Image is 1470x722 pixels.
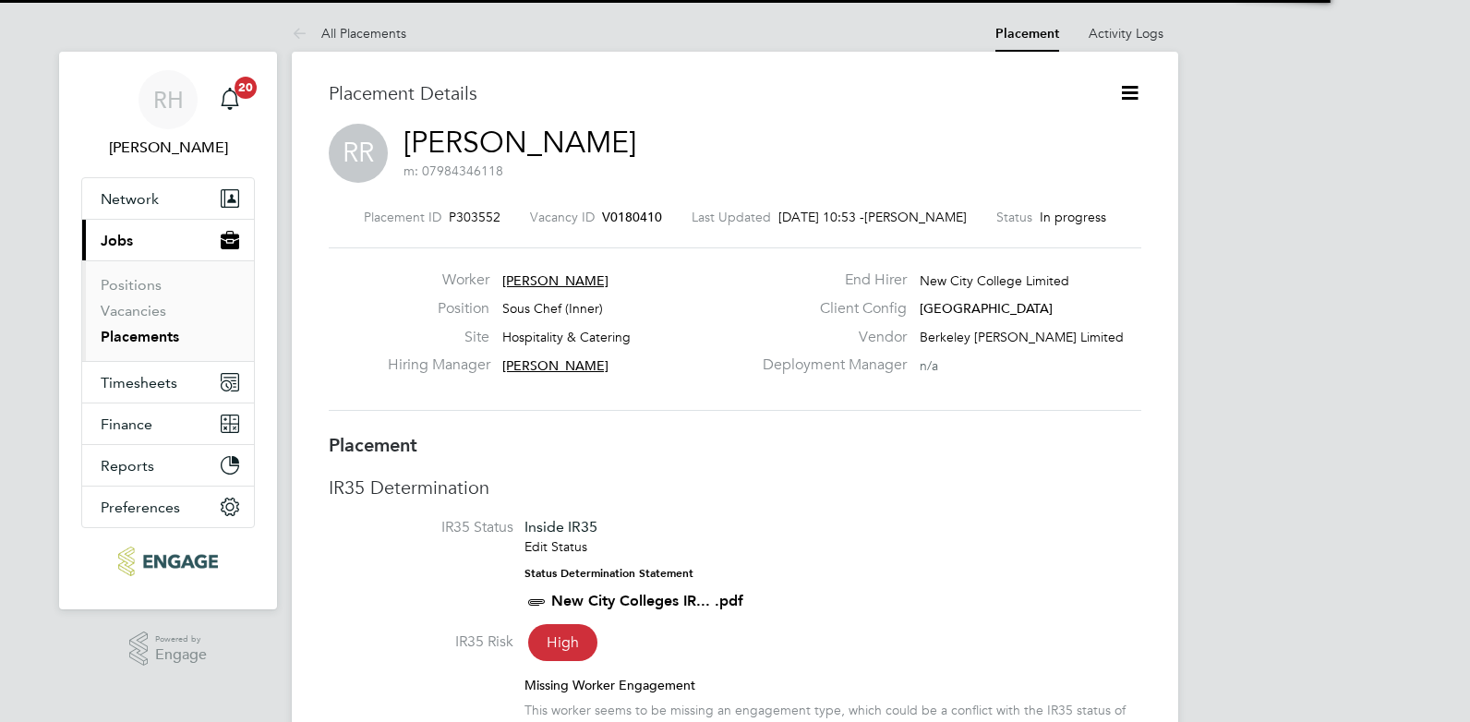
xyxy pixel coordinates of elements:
a: Placement [995,26,1059,42]
a: All Placements [292,25,406,42]
a: Edit Status [524,538,587,555]
label: Status [996,209,1032,225]
span: 20 [235,77,257,99]
label: Vacancy ID [530,209,595,225]
button: Network [82,178,254,219]
span: [DATE] 10:53 - [778,209,864,225]
label: Site [388,328,489,347]
span: In progress [1040,209,1106,225]
label: Deployment Manager [752,355,907,375]
b: Placement [329,434,417,456]
span: Timesheets [101,374,177,391]
span: [PERSON_NAME] [864,209,967,225]
a: Vacancies [101,302,166,319]
div: Jobs [82,260,254,361]
div: Missing Worker Engagement [524,677,1141,693]
span: [PERSON_NAME] [502,272,608,289]
nav: Main navigation [59,52,277,609]
label: IR35 Status [329,518,513,537]
span: RR [329,124,388,183]
span: n/a [920,357,938,374]
label: Worker [388,271,489,290]
span: P303552 [449,209,500,225]
h3: Placement Details [329,81,1090,105]
button: Timesheets [82,362,254,403]
a: Powered byEngage [129,632,208,667]
label: Vendor [752,328,907,347]
h3: IR35 Determination [329,475,1141,499]
span: Sous Chef (Inner) [502,300,603,317]
span: V0180410 [602,209,662,225]
label: IR35 Risk [329,632,513,652]
a: RH[PERSON_NAME] [81,70,255,159]
span: Reports [101,457,154,475]
span: [PERSON_NAME] [502,357,608,374]
label: Client Config [752,299,907,319]
span: Jobs [101,232,133,249]
span: Finance [101,415,152,433]
span: Hospitality & Catering [502,329,631,345]
span: Rufena Haque [81,137,255,159]
a: Placements [101,328,179,345]
span: m: 07984346118 [404,162,503,179]
label: Position [388,299,489,319]
label: Last Updated [692,209,771,225]
a: New City Colleges IR... .pdf [551,592,743,609]
img: ncclondon-logo-retina.png [118,547,217,576]
span: Berkeley [PERSON_NAME] Limited [920,329,1124,345]
a: [PERSON_NAME] [404,125,636,161]
a: 20 [211,70,248,129]
label: End Hirer [752,271,907,290]
span: [GEOGRAPHIC_DATA] [920,300,1053,317]
strong: Status Determination Statement [524,567,693,580]
a: Activity Logs [1089,25,1163,42]
button: Finance [82,403,254,444]
span: Preferences [101,499,180,516]
button: Jobs [82,220,254,260]
span: New City College Limited [920,272,1069,289]
span: Powered by [155,632,207,647]
button: Preferences [82,487,254,527]
a: Go to home page [81,547,255,576]
a: Positions [101,276,162,294]
label: Placement ID [364,209,441,225]
span: Engage [155,647,207,663]
label: Hiring Manager [388,355,489,375]
button: Reports [82,445,254,486]
span: Inside IR35 [524,518,597,535]
span: High [528,624,597,661]
span: Network [101,190,159,208]
span: RH [153,88,184,112]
